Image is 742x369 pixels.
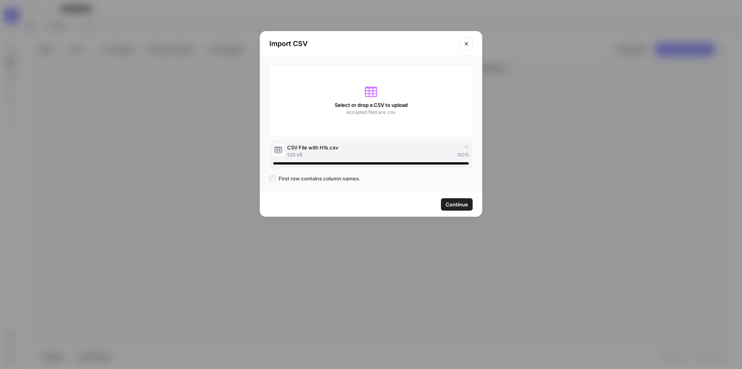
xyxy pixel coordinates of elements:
[457,151,470,158] span: 100 %
[287,144,338,151] span: CSV File with H1s.csv
[269,38,456,49] h2: Import CSV
[335,101,408,109] span: Select or drop a CSV to upload
[441,198,473,211] button: Continue
[269,175,276,182] input: First row contains column names.
[460,38,473,50] button: Close modal
[446,201,468,208] span: Continue
[347,109,396,116] span: accepted files are .csv
[287,151,303,158] span: 520 kB
[279,175,360,182] span: First row contains column names.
